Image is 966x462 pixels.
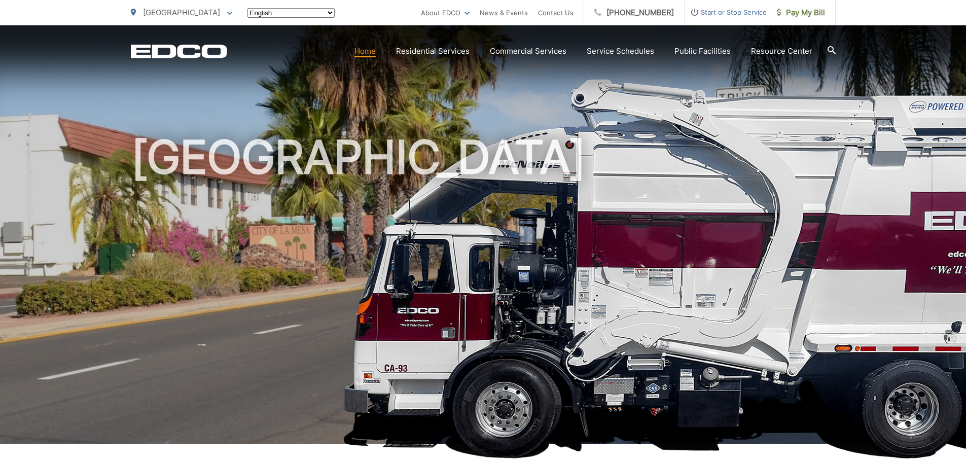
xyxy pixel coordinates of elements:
span: Pay My Bill [777,7,825,19]
a: Resource Center [751,45,812,57]
span: [GEOGRAPHIC_DATA] [143,8,220,17]
select: Select a language [247,8,335,18]
a: Public Facilities [674,45,731,57]
a: Contact Us [538,7,574,19]
a: News & Events [480,7,528,19]
a: EDCD logo. Return to the homepage. [131,44,227,58]
h1: [GEOGRAPHIC_DATA] [131,132,836,453]
a: Commercial Services [490,45,566,57]
a: Service Schedules [587,45,654,57]
a: Home [354,45,376,57]
a: Residential Services [396,45,470,57]
a: About EDCO [421,7,470,19]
